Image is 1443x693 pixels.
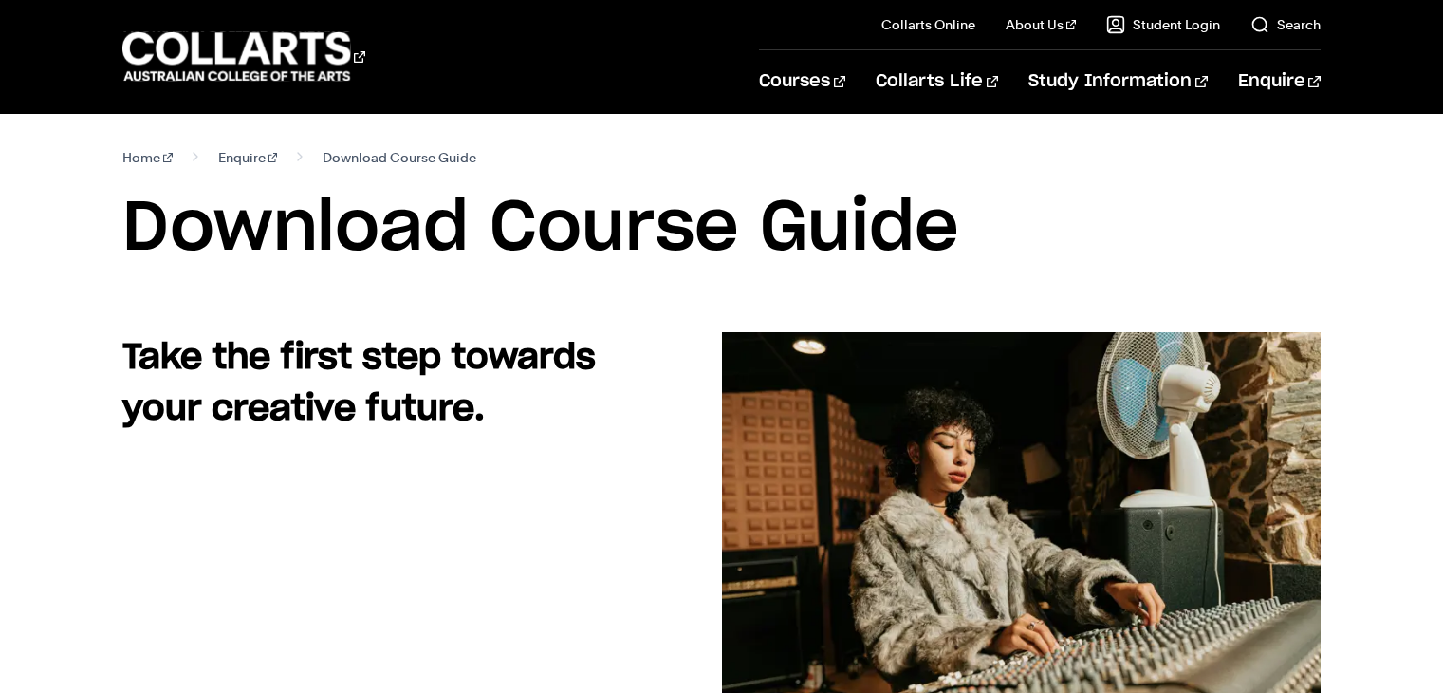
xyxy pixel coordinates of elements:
[122,29,365,84] div: Go to homepage
[122,341,596,426] strong: Take the first step towards your creative future.
[1028,50,1207,113] a: Study Information
[1106,15,1220,34] a: Student Login
[122,144,173,171] a: Home
[1006,15,1076,34] a: About Us
[876,50,998,113] a: Collarts Life
[759,50,845,113] a: Courses
[122,186,1320,272] h1: Download Course Guide
[1238,50,1321,113] a: Enquire
[218,144,278,171] a: Enquire
[881,15,975,34] a: Collarts Online
[1250,15,1321,34] a: Search
[323,144,476,171] span: Download Course Guide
